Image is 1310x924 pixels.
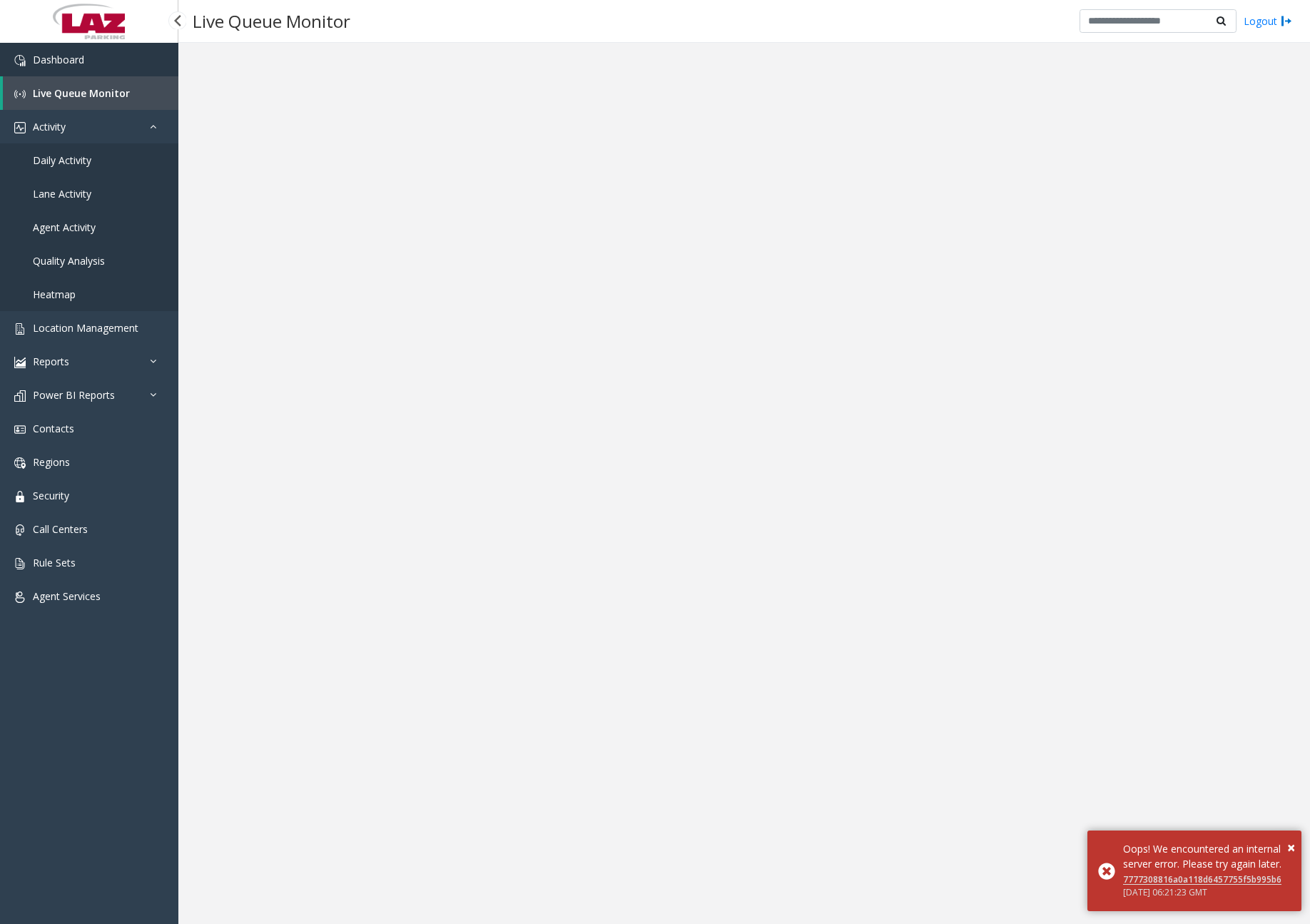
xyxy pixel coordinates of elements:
[33,589,101,603] span: Agent Services
[33,321,138,335] span: Location Management
[33,120,66,133] span: Activity
[14,323,26,335] img: 'icon'
[14,524,26,536] img: 'icon'
[14,424,26,435] img: 'icon'
[14,491,26,502] img: 'icon'
[14,558,26,569] img: 'icon'
[1123,873,1281,885] a: 7777308816a0a118d6457755f5b995b6
[33,489,69,502] span: Security
[1287,837,1295,858] button: Close
[14,457,26,469] img: 'icon'
[14,122,26,133] img: 'icon'
[14,88,26,100] img: 'icon'
[33,220,96,234] span: Agent Activity
[33,288,76,301] span: Heatmap
[33,522,88,536] span: Call Centers
[33,254,105,268] span: Quality Analysis
[1244,14,1292,29] a: Logout
[33,153,91,167] span: Daily Activity
[1123,886,1291,899] div: [DATE] 06:21:23 GMT
[33,53,84,66] span: Dashboard
[14,357,26,368] img: 'icon'
[14,592,26,603] img: 'icon'
[33,86,130,100] span: Live Queue Monitor
[14,390,26,402] img: 'icon'
[33,187,91,200] span: Lane Activity
[1281,14,1292,29] img: logout
[33,455,70,469] span: Regions
[33,355,69,368] span: Reports
[186,4,357,39] h3: Live Queue Monitor
[33,556,76,569] span: Rule Sets
[1287,838,1295,857] span: ×
[3,76,178,110] a: Live Queue Monitor
[33,388,115,402] span: Power BI Reports
[14,55,26,66] img: 'icon'
[33,422,74,435] span: Contacts
[1123,841,1291,871] div: Oops! We encountered an internal server error. Please try again later.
